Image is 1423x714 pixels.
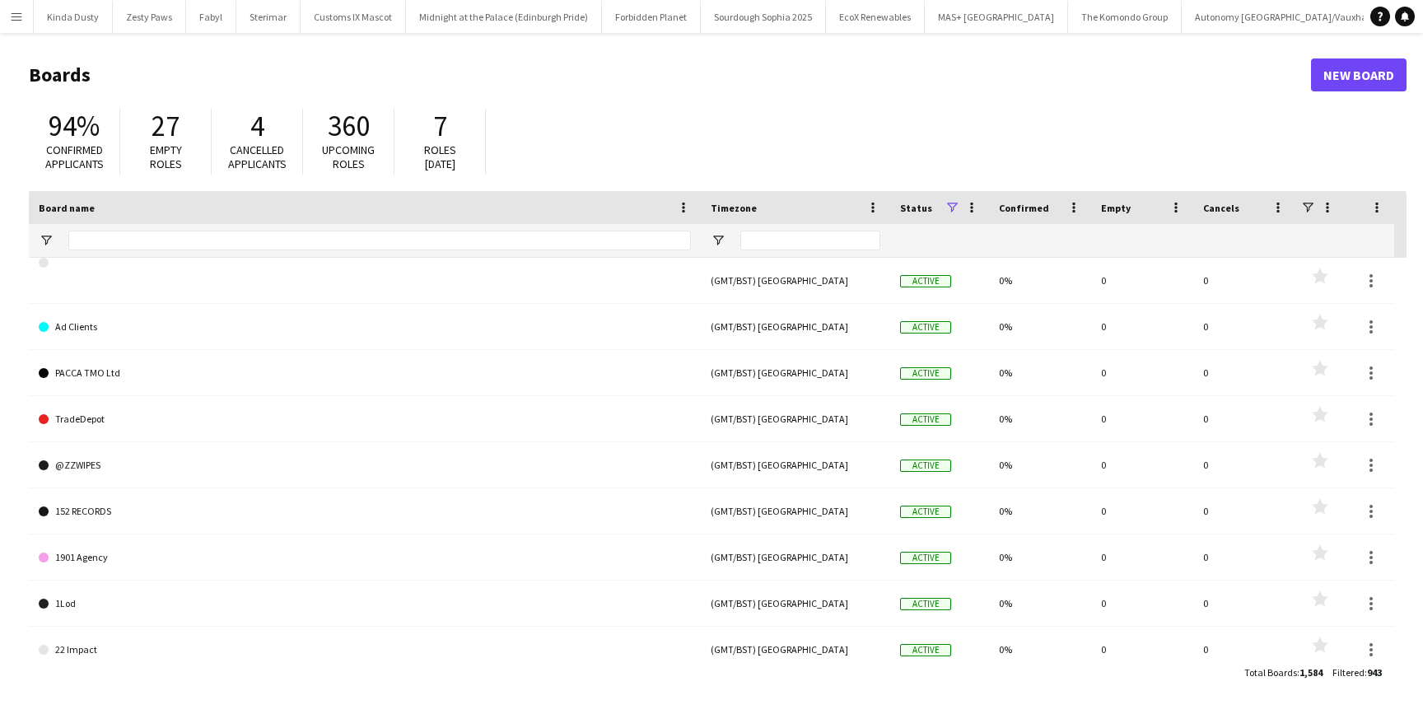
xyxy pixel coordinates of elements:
[1193,304,1295,349] div: 0
[152,108,180,144] span: 27
[39,233,54,248] button: Open Filter Menu
[701,1,826,33] button: Sourdough Sophia 2025
[989,534,1091,580] div: 0%
[39,396,691,442] a: TradeDepot
[989,258,1091,303] div: 0%
[900,367,951,380] span: Active
[39,488,691,534] a: 152 RECORDS
[39,534,691,581] a: 1901 Agency
[701,581,890,626] div: (GMT/BST) [GEOGRAPHIC_DATA]
[1193,488,1295,534] div: 0
[711,202,757,214] span: Timezone
[711,233,725,248] button: Open Filter Menu
[406,1,602,33] button: Midnight at the Palace (Edinburgh Pride)
[1091,350,1193,395] div: 0
[989,304,1091,349] div: 0%
[989,442,1091,488] div: 0%
[228,142,287,171] span: Cancelled applicants
[236,1,301,33] button: Sterimar
[1193,396,1295,441] div: 0
[701,350,890,395] div: (GMT/BST) [GEOGRAPHIC_DATA]
[1244,666,1297,679] span: Total Boards
[900,202,932,214] span: Status
[701,396,890,441] div: (GMT/BST) [GEOGRAPHIC_DATA]
[701,534,890,580] div: (GMT/BST) [GEOGRAPHIC_DATA]
[1193,350,1295,395] div: 0
[900,460,951,472] span: Active
[1367,666,1382,679] span: 943
[1091,304,1193,349] div: 0
[989,396,1091,441] div: 0%
[989,488,1091,534] div: 0%
[900,552,951,564] span: Active
[250,108,264,144] span: 4
[68,231,691,250] input: Board name Filter Input
[1182,1,1406,33] button: Autonomy [GEOGRAPHIC_DATA]/Vauxhall One
[701,627,890,672] div: (GMT/BST) [GEOGRAPHIC_DATA]
[34,1,113,33] button: Kinda Dusty
[740,231,880,250] input: Timezone Filter Input
[1311,58,1407,91] a: New Board
[1193,627,1295,672] div: 0
[1332,656,1382,688] div: :
[301,1,406,33] button: Customs IX Mascot
[925,1,1068,33] button: MAS+ [GEOGRAPHIC_DATA]
[39,202,95,214] span: Board name
[1068,1,1182,33] button: The Komondo Group
[39,581,691,627] a: 1Lod
[1332,666,1365,679] span: Filtered
[39,627,691,673] a: 22 Impact
[1193,534,1295,580] div: 0
[989,627,1091,672] div: 0%
[989,350,1091,395] div: 0%
[1193,581,1295,626] div: 0
[29,63,1311,87] h1: Boards
[900,598,951,610] span: Active
[989,581,1091,626] div: 0%
[39,304,691,350] a: Ad Clients
[900,644,951,656] span: Active
[1091,627,1193,672] div: 0
[701,304,890,349] div: (GMT/BST) [GEOGRAPHIC_DATA]
[900,506,951,518] span: Active
[1091,442,1193,488] div: 0
[1091,488,1193,534] div: 0
[1101,202,1131,214] span: Empty
[1299,666,1323,679] span: 1,584
[701,258,890,303] div: (GMT/BST) [GEOGRAPHIC_DATA]
[1091,258,1193,303] div: 0
[1193,258,1295,303] div: 0
[900,321,951,334] span: Active
[39,350,691,396] a: PACCA TMO Ltd
[1091,581,1193,626] div: 0
[150,142,182,171] span: Empty roles
[433,108,447,144] span: 7
[1091,396,1193,441] div: 0
[186,1,236,33] button: Fabyl
[999,202,1049,214] span: Confirmed
[113,1,186,33] button: Zesty Paws
[1193,442,1295,488] div: 0
[1091,534,1193,580] div: 0
[900,275,951,287] span: Active
[900,413,951,426] span: Active
[45,142,104,171] span: Confirmed applicants
[826,1,925,33] button: EcoX Renewables
[701,442,890,488] div: (GMT/BST) [GEOGRAPHIC_DATA]
[328,108,370,144] span: 360
[322,142,375,171] span: Upcoming roles
[701,488,890,534] div: (GMT/BST) [GEOGRAPHIC_DATA]
[39,442,691,488] a: @ZZWIPES
[1203,202,1239,214] span: Cancels
[49,108,100,144] span: 94%
[1244,656,1323,688] div: :
[424,142,456,171] span: Roles [DATE]
[602,1,701,33] button: Forbidden Planet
